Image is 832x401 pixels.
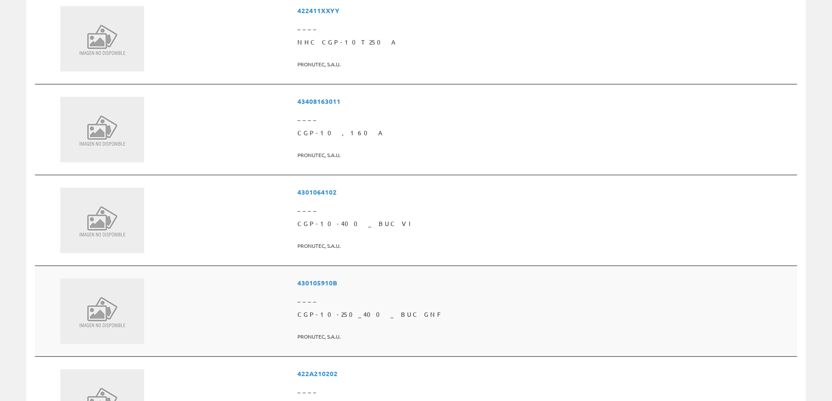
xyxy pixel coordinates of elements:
span: CGP-10 , 160 A [297,125,794,141]
span: 4301064102 [297,184,794,200]
span: ____ [297,110,794,125]
img: Sin Imagen Disponible [60,188,144,253]
span: CGP-10-400 _ BUC VI [297,216,794,232]
span: CGP-10-250_400 _ BUC GNF [297,307,794,322]
span: 422411XXYY [297,3,794,19]
span: ____ [297,382,794,398]
span: 422A210202 [297,366,794,382]
img: Sin Imagen Disponible [60,97,144,162]
span: 430105910B [297,275,794,291]
span: ____ [297,200,794,216]
span: PRONUTEC, S.A.U. [297,329,794,344]
span: ____ [297,291,794,307]
span: ____ [297,19,794,34]
img: Sin Imagen Disponible [60,278,144,344]
span: PRONUTEC, S.A.U. [297,57,794,72]
span: NHC CGP-10T 250 A [297,34,794,50]
span: 43408163011 [297,93,794,110]
img: Sin Imagen Disponible [60,6,144,72]
span: PRONUTEC, S.A.U. [297,239,794,253]
span: PRONUTEC, S.A.U. [297,148,794,162]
